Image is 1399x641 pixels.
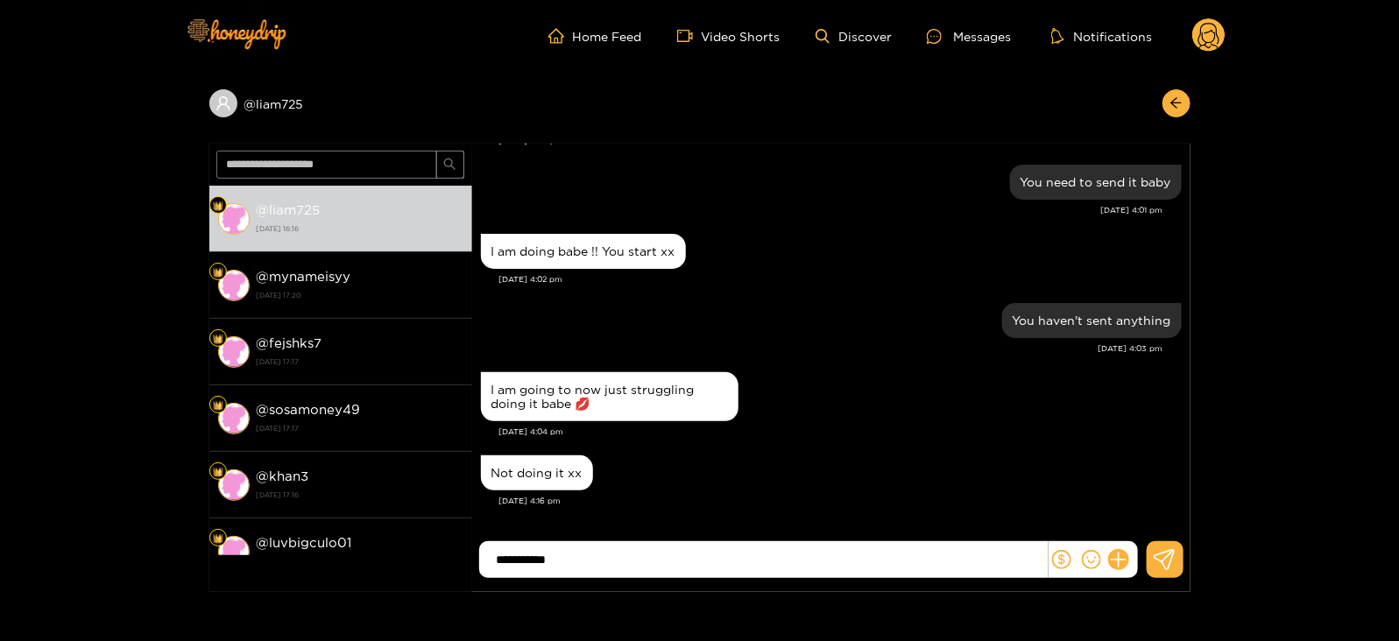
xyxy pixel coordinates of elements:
[216,95,231,111] span: user
[481,455,593,490] div: Aug. 27, 4:16 pm
[491,244,675,258] div: I am doing babe !! You start xx
[213,267,223,278] img: Fan Level
[481,372,738,421] div: Aug. 27, 4:04 pm
[436,151,464,179] button: search
[257,287,463,303] strong: [DATE] 17:20
[257,535,352,550] strong: @ luvbigculo01
[491,466,583,480] div: Not doing it xx
[218,536,250,567] img: conversation
[1162,89,1191,117] button: arrow-left
[257,269,351,284] strong: @ mynameisyy
[213,201,223,211] img: Fan Level
[257,402,361,417] strong: @ sosamoney49
[481,204,1163,216] div: [DATE] 4:01 pm
[257,221,463,236] strong: [DATE] 16:16
[257,487,463,503] strong: [DATE] 17:16
[927,26,1011,46] div: Messages
[1021,175,1171,189] div: You need to send it baby
[443,158,456,173] span: search
[1013,313,1171,328] div: You haven't sent anything
[218,336,250,368] img: conversation
[677,28,702,44] span: video-camera
[481,342,1163,355] div: [DATE] 4:03 pm
[1052,550,1071,569] span: dollar
[257,335,322,350] strong: @ fejshks7
[1010,165,1182,200] div: Aug. 27, 4:01 pm
[213,400,223,411] img: Fan Level
[548,28,642,44] a: Home Feed
[257,420,463,436] strong: [DATE] 17:17
[257,202,321,217] strong: @ liam725
[816,29,892,44] a: Discover
[257,553,463,569] strong: [DATE] 17:16
[499,495,1182,507] div: [DATE] 4:16 pm
[1002,303,1182,338] div: Aug. 27, 4:03 pm
[1169,96,1183,111] span: arrow-left
[218,270,250,301] img: conversation
[1082,550,1101,569] span: smile
[218,469,250,501] img: conversation
[218,203,250,235] img: conversation
[1049,546,1075,573] button: dollar
[499,426,1182,438] div: [DATE] 4:04 pm
[213,334,223,344] img: Fan Level
[491,383,728,411] div: I am going to now just struggling doing it babe 💋
[213,533,223,544] img: Fan Level
[209,89,472,117] div: @liam725
[481,234,686,269] div: Aug. 27, 4:02 pm
[677,28,781,44] a: Video Shorts
[548,28,573,44] span: home
[213,467,223,477] img: Fan Level
[218,403,250,434] img: conversation
[499,273,1182,285] div: [DATE] 4:02 pm
[1046,27,1157,45] button: Notifications
[257,468,309,483] strong: @ khan3
[257,354,463,370] strong: [DATE] 17:17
